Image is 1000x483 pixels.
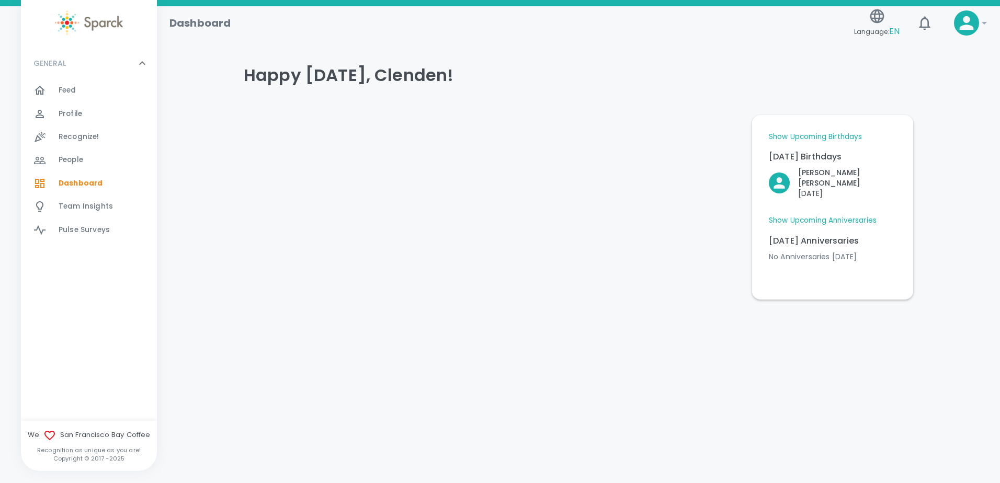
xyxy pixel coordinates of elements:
p: GENERAL [33,58,66,68]
span: EN [889,25,900,37]
span: Dashboard [59,178,103,189]
div: GENERAL [21,79,157,246]
p: [DATE] [798,188,896,199]
span: Pulse Surveys [59,225,110,235]
div: GENERAL [21,48,157,79]
h4: Happy [DATE], Clenden! [244,65,913,86]
span: Team Insights [59,201,113,212]
span: People [59,155,83,165]
span: Profile [59,109,82,119]
a: Profile [21,102,157,125]
span: Recognize! [59,132,99,142]
a: Dashboard [21,172,157,195]
p: Copyright © 2017 - 2025 [21,454,157,463]
p: [PERSON_NAME] [PERSON_NAME] [798,167,896,188]
a: Sparck logo [21,10,157,35]
p: No Anniversaries [DATE] [769,251,896,262]
a: Team Insights [21,195,157,218]
div: Click to Recognize! [760,159,896,199]
p: Recognition as unique as you are! [21,446,157,454]
img: Sparck logo [55,10,123,35]
p: [DATE] Birthdays [769,151,896,163]
h1: Dashboard [169,15,231,31]
span: We San Francisco Bay Coffee [21,429,157,442]
span: Feed [59,85,76,96]
p: [DATE] Anniversaries [769,235,896,247]
a: Pulse Surveys [21,218,157,241]
a: Show Upcoming Anniversaries [769,215,877,226]
button: Language:EN [850,5,904,42]
a: Show Upcoming Birthdays [769,132,862,142]
a: People [21,148,157,171]
button: Click to Recognize! [769,167,896,199]
span: Language: [854,25,900,39]
a: Feed [21,79,157,102]
a: Recognize! [21,125,157,148]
